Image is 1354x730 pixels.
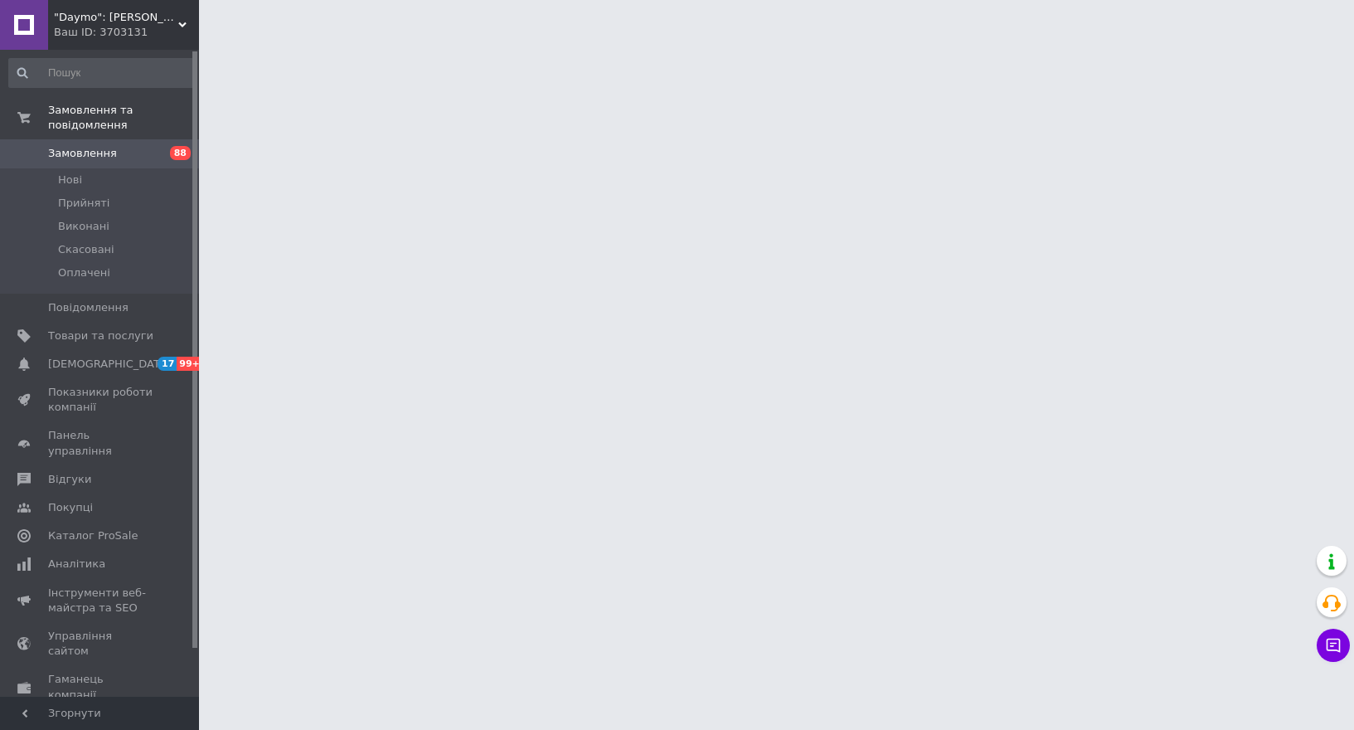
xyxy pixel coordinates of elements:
[58,196,109,211] span: Прийняті
[48,557,105,572] span: Аналітика
[54,10,178,25] span: "Daymo": Горіхова насолода щодня!
[58,173,82,187] span: Нові
[48,300,129,315] span: Повідомлення
[48,586,153,616] span: Інструменти веб-майстра та SEO
[58,219,109,234] span: Виконані
[48,328,153,343] span: Товари та послуги
[1317,629,1350,662] button: Чат з покупцем
[58,265,110,280] span: Оплачені
[48,629,153,659] span: Управління сайтом
[48,672,153,702] span: Гаманець компанії
[48,428,153,458] span: Панель управління
[48,357,171,372] span: [DEMOGRAPHIC_DATA]
[48,528,138,543] span: Каталог ProSale
[48,472,91,487] span: Відгуки
[177,357,204,371] span: 99+
[48,146,117,161] span: Замовлення
[8,58,196,88] input: Пошук
[54,25,199,40] div: Ваш ID: 3703131
[48,103,199,133] span: Замовлення та повідомлення
[58,242,114,257] span: Скасовані
[48,385,153,415] span: Показники роботи компанії
[48,500,93,515] span: Покупці
[170,146,191,160] span: 88
[158,357,177,371] span: 17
